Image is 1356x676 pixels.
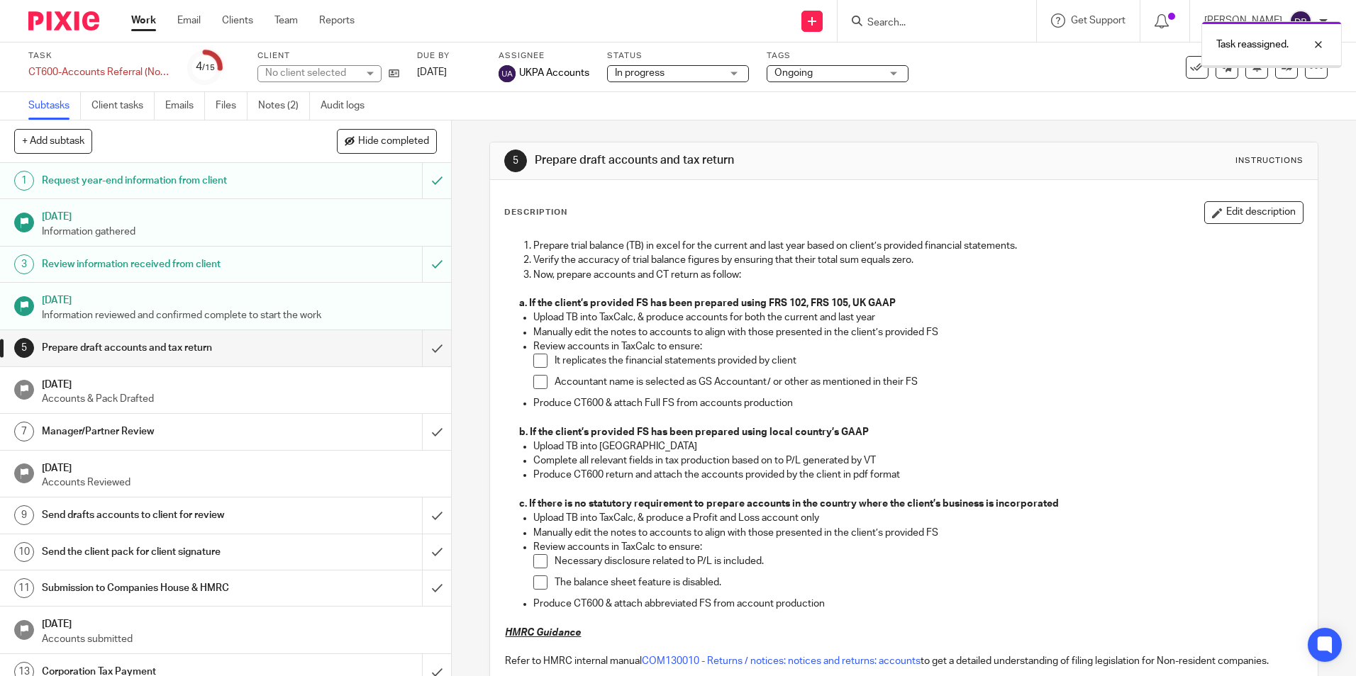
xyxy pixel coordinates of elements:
[533,439,1302,454] p: Upload TB into [GEOGRAPHIC_DATA]
[274,13,298,28] a: Team
[535,153,934,168] h1: Prepare draft accounts and tax return
[519,427,869,437] strong: b. If the client’s provided FS has been prepared using local country’s GAAP
[321,92,375,120] a: Audit logs
[14,505,34,525] div: 9
[1235,155,1304,167] div: Instructions
[499,65,516,82] img: svg%3E
[533,468,1302,482] p: Produce CT600 return and attach the accounts provided by the client in pdf format
[42,541,286,563] h1: Send the client pack for client signature
[91,92,155,120] a: Client tasks
[529,499,1059,509] strong: If there is no statutory requirement to prepare accounts in the country where the client’s busine...
[504,150,527,172] div: 5
[42,374,438,392] h1: [DATE]
[42,225,438,239] p: Information gathered
[42,578,286,599] h1: Submission to Companies House & HMRC
[319,13,355,28] a: Reports
[42,337,286,359] h1: Prepare draft accounts and tax return
[222,13,253,28] a: Clients
[533,526,1302,540] p: Manually edit the notes to accounts to align with those presented in the client’s provided FS
[417,50,481,62] label: Due by
[265,66,357,80] div: No client selected
[42,475,438,490] p: Accounts Reviewed
[417,67,447,77] span: [DATE]
[14,422,34,441] div: 7
[358,136,429,147] span: Hide completed
[1204,201,1304,224] button: Edit description
[555,554,1302,568] p: Necessary disclosure related to P/L is included.
[615,68,665,78] span: In progress
[196,59,215,75] div: 4
[774,68,813,78] span: Ongoing
[42,170,286,191] h1: Request year-end information from client
[607,50,749,62] label: Status
[258,92,310,120] a: Notes (2)
[1216,38,1289,52] p: Task reassigned.
[177,13,201,28] a: Email
[42,614,438,631] h1: [DATE]
[533,268,1302,282] p: Now, prepare accounts and CT return as follow:
[533,239,1302,253] p: Prepare trial balance (TB) in excel for the current and last year based on client’s provided fina...
[533,597,1302,611] p: Produce CT600 & attach abbreviated FS from account production
[28,65,170,79] div: CT600-Accounts Referral (Non-Resident)-Current
[533,310,1302,325] p: Upload TB into TaxCalc, & produce accounts for both the current and last year
[42,632,438,646] p: Accounts submitted
[42,505,286,526] h1: Send drafts accounts to client for review
[42,421,286,442] h1: Manager/Partner Review
[533,540,1302,554] p: Review accounts in TaxCalc to ensure:
[533,325,1302,339] p: Manually edit the notes to accounts to align with those presented in the client’s provided FS
[42,254,286,275] h1: Review information received from client
[1289,10,1312,33] img: svg%3E
[642,656,921,666] a: COM130010 - Returns / notices: notices and returns: accounts
[28,11,99,30] img: Pixie
[505,628,581,638] u: HMRC Guidance
[533,253,1302,267] p: Verify the accuracy of trial balance figures by ensuring that their total sum equals zero.
[499,50,589,62] label: Assignee
[505,654,1302,668] p: Refer to HMRC internal manual to get a detailed understanding of filing legislation for Non-resid...
[337,129,437,153] button: Hide completed
[555,354,1302,368] p: It replicates the financial statements provided by client
[14,254,34,274] div: 3
[519,298,896,308] strong: a. If the client’s provided FS has been prepared using FRS 102, FRS 105, UK GAAP
[42,290,438,308] h1: [DATE]
[28,50,170,62] label: Task
[14,129,92,153] button: + Add subtask
[202,64,215,72] small: /15
[165,92,205,120] a: Emails
[131,13,156,28] a: Work
[42,206,438,224] h1: [DATE]
[14,171,34,191] div: 1
[519,499,527,509] strong: c.
[533,396,1302,410] p: Produce CT600 & attach Full FS from accounts production
[28,92,81,120] a: Subtasks
[257,50,399,62] label: Client
[14,578,34,598] div: 11
[42,392,438,406] p: Accounts & Pack Drafted
[42,458,438,475] h1: [DATE]
[519,66,589,80] span: UKPA Accounts
[504,207,567,218] p: Description
[533,454,1302,468] p: Complete all relevant fields in tax production based on to P/L generated by VT
[555,375,1302,389] p: Accountant name is selected as GS Accountant/ or other as mentioned in their FS
[14,542,34,562] div: 10
[555,575,1302,590] p: The balance sheet feature is disabled.
[216,92,248,120] a: Files
[533,339,1302,354] p: Review accounts in TaxCalc to ensure:
[42,308,438,322] p: Information reviewed and confirmed complete to start the work
[533,511,1302,525] p: Upload TB into TaxCalc, & produce a Profit and Loss account only
[14,338,34,358] div: 5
